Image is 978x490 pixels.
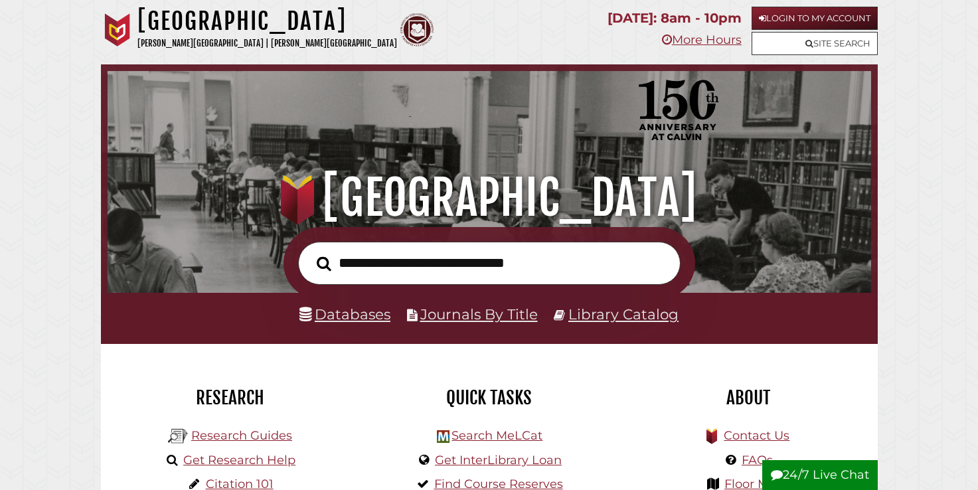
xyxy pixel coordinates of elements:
[370,386,609,409] h2: Quick Tasks
[724,428,789,443] a: Contact Us
[400,13,434,46] img: Calvin Theological Seminary
[742,453,773,467] a: FAQs
[111,386,350,409] h2: Research
[451,428,542,443] a: Search MeLCat
[317,256,331,272] i: Search
[122,169,856,227] h1: [GEOGRAPHIC_DATA]
[435,453,562,467] a: Get InterLibrary Loan
[437,430,449,443] img: Hekman Library Logo
[568,305,679,323] a: Library Catalog
[137,36,397,51] p: [PERSON_NAME][GEOGRAPHIC_DATA] | [PERSON_NAME][GEOGRAPHIC_DATA]
[183,453,295,467] a: Get Research Help
[420,305,538,323] a: Journals By Title
[310,252,338,275] button: Search
[137,7,397,36] h1: [GEOGRAPHIC_DATA]
[299,305,390,323] a: Databases
[191,428,292,443] a: Research Guides
[752,7,878,30] a: Login to My Account
[662,33,742,47] a: More Hours
[608,7,742,30] p: [DATE]: 8am - 10pm
[168,426,188,446] img: Hekman Library Logo
[629,386,868,409] h2: About
[101,13,134,46] img: Calvin University
[752,32,878,55] a: Site Search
